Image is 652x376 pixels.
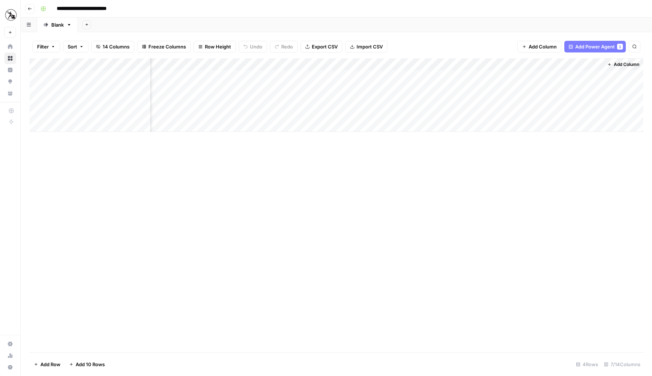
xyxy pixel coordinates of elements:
a: Insights [4,64,16,76]
button: Row Height [194,41,236,52]
a: Settings [4,338,16,350]
div: 4 Rows [573,359,601,370]
a: Browse [4,52,16,64]
button: Add Power Agent1 [564,41,626,52]
a: Usage [4,350,16,361]
span: Add Row [40,361,60,368]
button: Add Column [517,41,561,52]
span: Add Column [614,61,639,68]
span: Freeze Columns [148,43,186,50]
button: Add Column [604,60,642,69]
img: Precession AI Logo [4,8,17,21]
a: Blank [37,17,78,32]
button: Filter [32,41,60,52]
span: Redo [281,43,293,50]
span: Row Height [205,43,231,50]
div: 1 [617,44,623,50]
a: Home [4,41,16,52]
div: 7/14 Columns [601,359,643,370]
span: 1 [619,44,621,50]
a: Your Data [4,87,16,99]
button: Import CSV [345,41,387,52]
span: 14 Columns [103,43,130,50]
span: Export CSV [312,43,338,50]
a: Opportunities [4,76,16,87]
button: Add 10 Rows [65,359,109,370]
span: Add Power Agent [575,43,615,50]
span: Add 10 Rows [76,361,105,368]
button: Sort [63,41,88,52]
button: 14 Columns [91,41,134,52]
span: Sort [68,43,77,50]
button: Freeze Columns [137,41,191,52]
span: Import CSV [357,43,383,50]
button: Workspace: Precession AI [4,6,16,24]
span: Add Column [529,43,557,50]
button: Add Row [29,359,65,370]
button: Help + Support [4,361,16,373]
span: Undo [250,43,262,50]
button: Redo [270,41,298,52]
button: Export CSV [301,41,342,52]
span: Filter [37,43,49,50]
div: Blank [51,21,64,28]
button: Undo [239,41,267,52]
